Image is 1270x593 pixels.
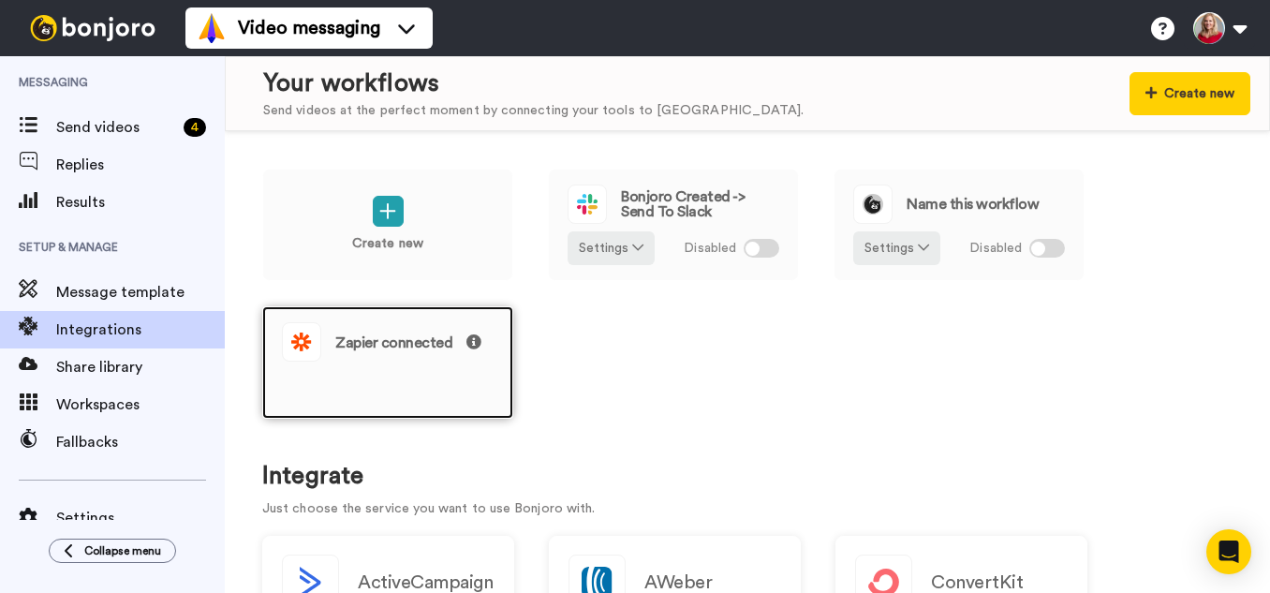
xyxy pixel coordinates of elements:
[56,319,225,341] span: Integrations
[56,281,225,304] span: Message template
[1206,529,1251,574] div: Open Intercom Messenger
[853,231,940,265] button: Settings
[184,118,206,137] div: 4
[548,169,799,281] a: Bonjoro Created -> Send To SlackSettings Disabled
[84,543,161,558] span: Collapse menu
[834,169,1085,281] a: Name this workflowSettings Disabled
[262,169,513,281] a: Create new
[197,13,227,43] img: vm-color.svg
[644,572,712,593] h2: AWeber
[907,197,1039,212] span: Name this workflow
[56,154,225,176] span: Replies
[22,15,163,41] img: bj-logo-header-white.svg
[56,507,225,529] span: Settings
[262,463,1233,490] h1: Integrate
[56,356,225,378] span: Share library
[931,572,1023,593] h2: ConvertKit
[1130,72,1250,115] button: Create new
[49,539,176,563] button: Collapse menu
[969,239,1022,259] span: Disabled
[56,116,176,139] span: Send videos
[263,67,804,101] div: Your workflows
[263,101,804,121] div: Send videos at the perfect moment by connecting your tools to [GEOGRAPHIC_DATA].
[358,572,493,593] h2: ActiveCampaign
[56,191,225,214] span: Results
[352,234,423,254] p: Create new
[56,393,225,416] span: Workspaces
[569,185,606,223] img: logo_slack.svg
[283,323,320,361] img: logo_zapier.svg
[262,499,1233,519] p: Just choose the service you want to use Bonjoro with.
[262,306,513,419] a: Zapier connected
[621,189,779,219] span: Bonjoro Created -> Send To Slack
[854,185,892,223] img: logo_round_yellow.svg
[335,334,481,350] span: Zapier connected
[56,431,225,453] span: Fallbacks
[568,231,655,265] button: Settings
[684,239,736,259] span: Disabled
[238,15,380,41] span: Video messaging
